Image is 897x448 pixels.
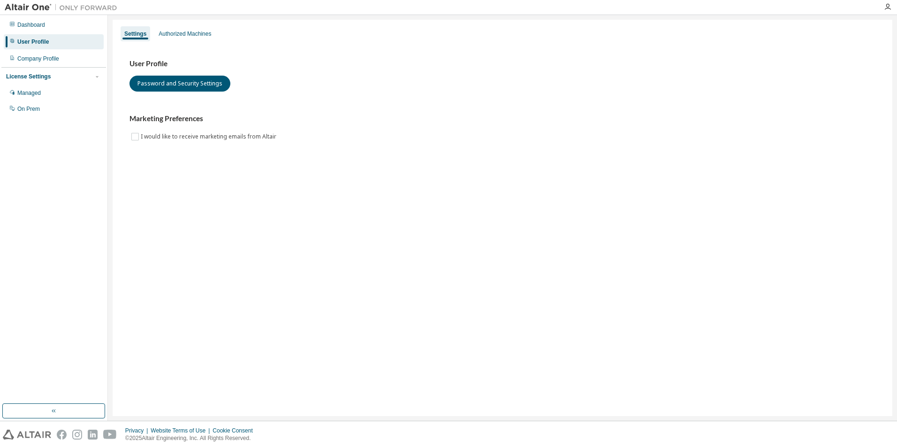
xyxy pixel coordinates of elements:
h3: User Profile [129,59,875,69]
div: Cookie Consent [213,427,258,434]
label: I would like to receive marketing emails from Altair [141,131,278,142]
button: Password and Security Settings [129,76,230,92]
p: © 2025 Altair Engineering, Inc. All Rights Reserved. [125,434,258,442]
div: Authorized Machines [159,30,211,38]
div: Dashboard [17,21,45,29]
div: Settings [124,30,146,38]
div: On Prem [17,105,40,113]
div: Managed [17,89,41,97]
div: Privacy [125,427,151,434]
div: Website Terms of Use [151,427,213,434]
img: Altair One [5,3,122,12]
img: youtube.svg [103,430,117,440]
div: User Profile [17,38,49,46]
div: License Settings [6,73,51,80]
div: Company Profile [17,55,59,62]
img: linkedin.svg [88,430,98,440]
h3: Marketing Preferences [129,114,875,124]
img: instagram.svg [72,430,82,440]
img: altair_logo.svg [3,430,51,440]
img: facebook.svg [57,430,67,440]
